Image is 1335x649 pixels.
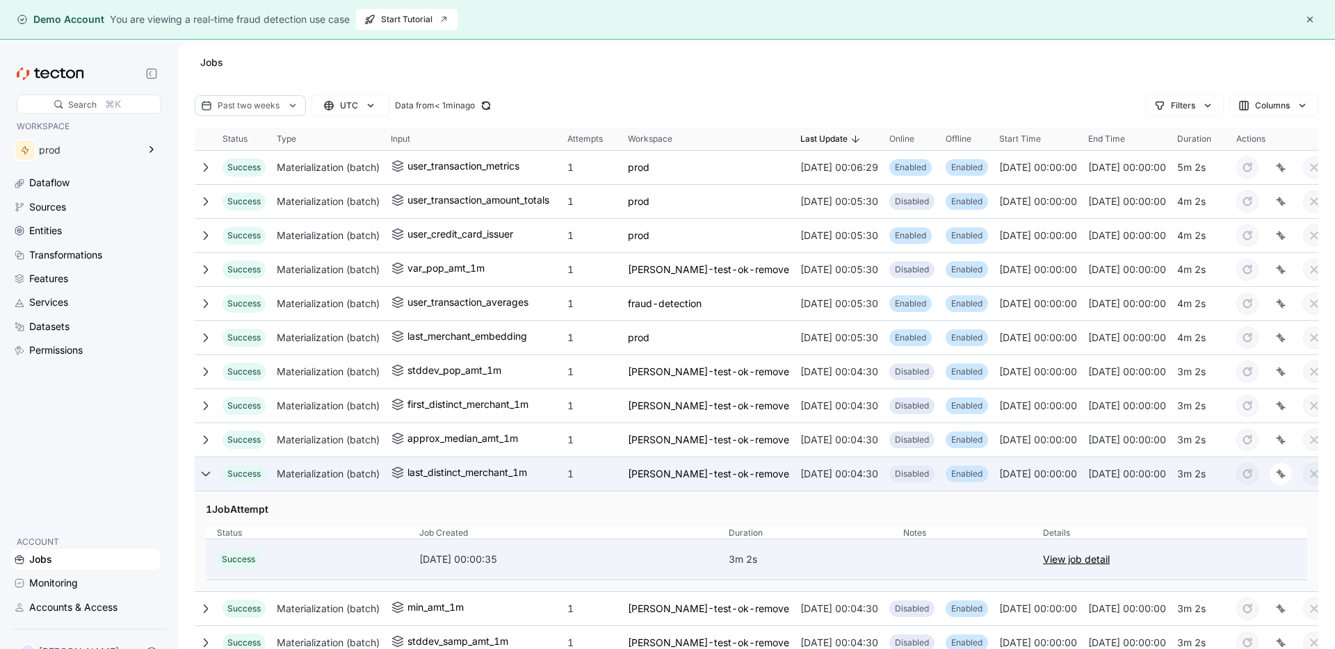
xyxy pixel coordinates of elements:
[218,99,283,112] div: Past two weeks
[227,332,261,343] span: Success
[994,154,1083,181] div: [DATE] 00:00:00
[227,468,261,479] span: Success
[227,264,261,274] span: Success
[391,192,549,212] a: user_transaction_amount_totals
[271,595,385,623] div: Materialization (batch)
[222,133,248,145] span: Status
[227,230,261,240] span: Success
[795,460,884,488] div: [DATE] 00:04:30
[1083,128,1172,150] button: End Time
[391,158,519,178] a: user_transaction_metrics
[628,600,789,617] a: [PERSON_NAME]-test-ok-remove
[355,8,458,31] button: Start Tutorial
[994,128,1083,150] button: Start Time
[1236,133,1265,145] span: Actions
[17,120,154,133] p: WORKSPACE
[562,460,622,488] div: 1
[391,133,410,145] span: Input
[562,256,622,284] div: 1
[17,535,154,549] p: ACCOUNT
[1083,595,1172,623] div: [DATE] 00:00:00
[1270,190,1292,213] button: overwrite
[1270,463,1292,485] button: overwrite
[795,358,884,386] div: [DATE] 00:04:30
[1172,154,1231,181] div: 5m 2s
[951,161,982,174] p: Enabled
[105,97,121,112] div: ⌘K
[1083,460,1172,488] div: [DATE] 00:00:00
[391,430,518,450] a: approx_median_amt_1m
[407,362,501,379] div: stddev_pop_amt_1m
[994,188,1083,215] div: [DATE] 00:00:00
[951,399,982,413] p: Enabled
[227,637,261,648] span: Success
[391,362,501,382] a: stddev_pop_amt_1m
[1083,188,1172,215] div: [DATE] 00:00:00
[391,328,527,348] a: last_merchant_embedding
[11,573,160,593] a: Monitoring
[1270,258,1292,281] button: overwrite
[227,366,261,377] span: Success
[11,197,160,217] a: Sources
[407,192,549,208] div: user_transaction_amount_totals
[227,434,261,445] span: Success
[562,324,622,352] div: 1
[1172,188,1231,215] div: 4m 2s
[1303,258,1325,281] button: cancel
[951,229,982,243] p: Enabled
[994,358,1083,386] div: [DATE] 00:00:00
[628,133,672,145] span: Workspace
[407,328,527,345] div: last_merchant_embedding
[391,260,485,280] a: var_pop_amt_1m
[994,324,1083,352] div: [DATE] 00:00:00
[999,133,1041,145] span: Start Time
[795,392,884,420] div: [DATE] 00:04:30
[407,294,528,311] div: user_transaction_averages
[1172,460,1231,488] div: 3m 2s
[110,12,350,27] div: You are viewing a real-time fraud detection use case
[895,365,929,379] p: Disabled
[895,433,929,447] p: Disabled
[951,331,982,345] p: Enabled
[895,331,926,345] p: Enabled
[1303,224,1325,247] button: cancel
[1172,358,1231,386] div: 3m 2s
[271,358,385,386] div: Materialization (batch)
[391,226,513,246] a: user_credit_card_issuer
[994,222,1083,249] div: [DATE] 00:00:00
[391,599,464,619] a: min_amt_1m
[11,597,160,618] a: Accounts & Access
[562,358,622,386] div: 1
[29,223,62,238] div: Entities
[364,9,449,30] span: Start Tutorial
[895,229,926,243] p: Enabled
[994,290,1083,318] div: [DATE] 00:00:00
[1270,429,1292,451] button: overwrite
[206,502,1307,516] div: 1 Job Attempt
[271,154,385,181] div: Materialization (batch)
[227,400,261,411] span: Success
[562,188,622,215] div: 1
[895,467,929,481] p: Disabled
[1303,395,1325,417] button: cancel
[29,343,83,358] div: Permissions
[1303,156,1325,179] button: cancel
[994,460,1083,488] div: [DATE] 00:00:00
[29,247,102,263] div: Transformations
[562,426,622,454] div: 1
[1303,429,1325,451] button: cancel
[311,95,389,117] button: UTC
[628,363,789,380] a: [PERSON_NAME]-test-ok-remove
[795,290,884,318] div: [DATE] 00:05:30
[1236,224,1259,247] button: retry
[628,329,649,346] a: prod
[217,527,242,539] span: Status
[562,595,622,623] div: 1
[340,99,358,113] div: UTC
[994,426,1083,454] div: [DATE] 00:00:00
[795,154,884,181] div: [DATE] 00:06:29
[277,133,296,145] span: Type
[391,464,527,484] a: last_distinct_merchant_1m
[227,603,261,614] span: Success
